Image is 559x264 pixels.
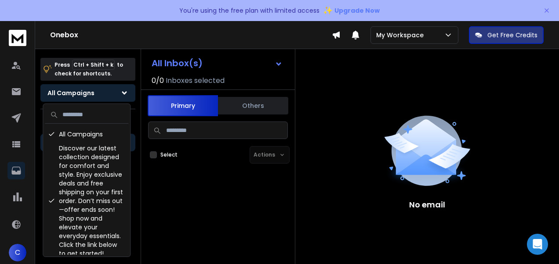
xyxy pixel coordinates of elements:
[323,4,333,17] span: ✨
[45,127,128,141] div: All Campaigns
[72,60,115,70] span: Ctrl + Shift + k
[50,30,332,40] h1: Onebox
[179,6,319,15] p: You're using the free plan with limited access
[218,96,288,115] button: Others
[45,141,128,260] div: Discover our latest collection designed for comfort and style. Enjoy exclusive deals and free shi...
[376,31,427,39] p: My Workspace
[334,6,380,15] span: Upgrade Now
[527,234,548,255] div: Open Intercom Messenger
[166,75,225,86] h3: Inboxes selected
[9,30,26,46] img: logo
[47,89,94,97] h1: All Campaigns
[54,61,123,78] p: Press to check for shortcuts.
[152,75,164,86] span: 0 / 0
[148,95,218,116] button: Primary
[40,116,135,128] h3: Filters
[409,199,445,211] p: No email
[9,244,26,261] span: C
[160,151,178,158] label: Select
[487,31,537,39] p: Get Free Credits
[152,59,203,68] h1: All Inbox(s)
